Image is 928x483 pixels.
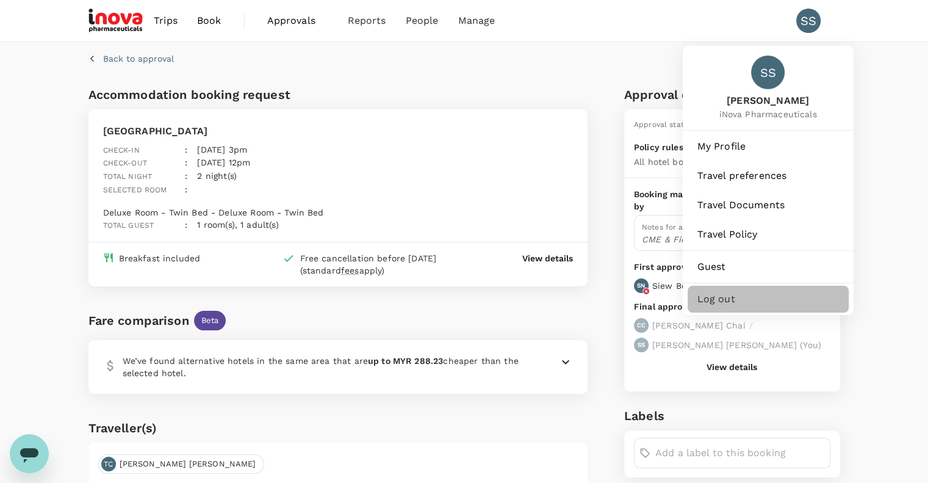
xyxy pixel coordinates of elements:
p: Deluxe Room - Twin Bed - Deluxe Room - Twin Bed [103,206,324,219]
p: / [749,319,753,332]
iframe: Button to launch messaging window [10,434,49,473]
span: Beta [194,315,226,327]
span: Reports [348,13,386,28]
div: : [175,147,187,170]
p: First approver [634,261,830,274]
p: SS [638,341,645,349]
span: [PERSON_NAME] [PERSON_NAME] [112,459,264,470]
p: [PERSON_NAME] Chai [652,319,746,332]
div: : [175,209,187,232]
span: Travel Policy [697,227,839,242]
span: Guest [697,260,839,274]
p: [DATE] 12pm [197,156,250,169]
input: Add a label to this booking [655,443,825,463]
h6: Approval details [624,85,840,104]
span: iNova Pharmaceuticals [719,108,816,120]
div: Fare comparison [88,311,189,330]
span: Manage [458,13,495,28]
a: Travel Documents [688,192,849,219]
span: [PERSON_NAME] [719,94,816,108]
p: [GEOGRAPHIC_DATA] [103,124,375,139]
h6: Accommodation booking request [88,85,336,104]
p: [DATE] 3pm [197,143,247,156]
p: All hotel bookings require approval [634,156,784,168]
div: : [175,160,187,183]
h6: Labels [624,406,840,426]
span: Check-in [103,146,140,154]
div: Log out [688,286,849,313]
span: Approvals [267,13,328,28]
span: fees [341,266,359,275]
p: Siew Beng [PERSON_NAME] [652,280,770,292]
span: My Profile [697,139,839,154]
p: Booking made by [634,188,701,212]
p: CC [637,321,646,330]
span: Total guest [103,221,154,230]
img: iNova Pharmaceuticals [88,7,145,34]
span: Notes for approval [642,223,711,231]
span: Travel preferences [697,169,839,183]
p: We’ve found alternative hotels in the same area that are cheaper than the selected hotel. [123,355,529,379]
div: TC [101,457,116,471]
span: People [406,13,439,28]
div: Breakfast included [119,252,201,264]
div: Free cancellation before [DATE] (standard apply) [300,252,473,277]
a: My Profile [688,133,849,160]
p: Final approver [634,300,696,313]
button: View details [707,362,757,372]
a: Guest [688,253,849,280]
span: Travel Documents [697,198,839,212]
span: Book [197,13,221,28]
span: Trips [154,13,178,28]
p: Policy rules exceeded [634,141,727,153]
a: Travel Policy [688,221,849,248]
div: SS [796,9,821,33]
b: up to MYR 288.23 [368,356,443,366]
p: 2 night(s) [197,170,237,182]
p: 1 room(s), 1 adult(s) [197,219,278,231]
div: : [175,173,187,197]
div: SS [751,56,785,89]
a: Travel preferences [688,162,849,189]
p: SN [637,281,645,290]
span: Selected room [103,186,167,194]
span: Total night [103,172,153,181]
span: Check-out [103,159,147,167]
p: [PERSON_NAME] [PERSON_NAME] ( You ) [652,339,821,351]
p: Back to approval [103,53,174,65]
div: Approval status [634,119,692,131]
span: Log out [697,292,839,307]
p: CME & Fieldwork [GEOGRAPHIC_DATA] [642,233,822,245]
h6: Traveller(s) [88,418,588,438]
button: Back to approval [88,53,174,65]
div: : [175,134,187,157]
button: View details [522,252,573,264]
